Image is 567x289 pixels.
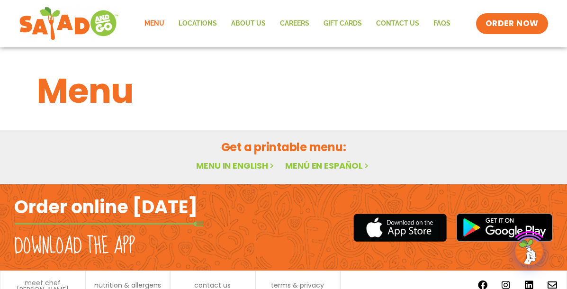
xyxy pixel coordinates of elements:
[14,233,135,260] h2: Download the app
[171,13,224,35] a: Locations
[94,282,161,289] a: nutrition & allergens
[37,139,531,155] h2: Get a printable menu:
[194,282,231,289] a: contact us
[14,195,198,218] h2: Order online [DATE]
[14,221,204,226] img: fork
[456,213,553,242] img: google_play
[137,13,458,35] nav: Menu
[285,160,370,172] a: Menú en español
[369,13,426,35] a: Contact Us
[353,212,447,243] img: appstore
[196,160,276,172] a: Menu in English
[273,13,316,35] a: Careers
[37,65,531,117] h1: Menu
[426,13,458,35] a: FAQs
[316,13,369,35] a: GIFT CARDS
[486,18,539,29] span: ORDER NOW
[271,282,324,289] a: terms & privacy
[224,13,273,35] a: About Us
[137,13,171,35] a: Menu
[19,5,119,43] img: new-SAG-logo-768×292
[476,13,548,34] a: ORDER NOW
